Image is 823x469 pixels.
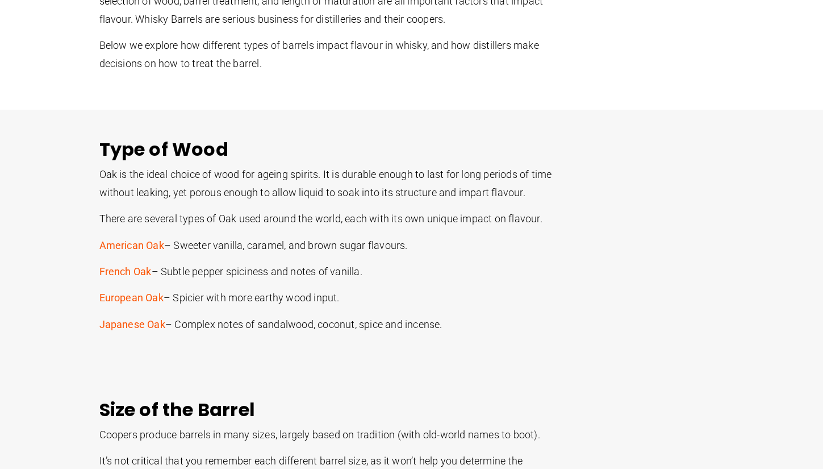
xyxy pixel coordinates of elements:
a: French Oak [99,265,152,277]
a: American Oak [99,239,164,251]
h2: Type of Wood [99,138,724,161]
p: – Complex notes of sandalwood, coconut, spice and incense. [99,316,554,334]
h2: Size of the Barrel [99,399,724,421]
p: Coopers produce barrels in many sizes, largely based on tradition (with old-world names to boot). [99,426,554,444]
p: – Subtle pepper spiciness and notes of vanilla. [99,263,554,281]
p: – Spicier with more earthy wood input. [99,289,554,307]
p: Below we explore how different types of barrels impact flavour in whisky, and how distillers make... [99,36,554,73]
p: – Sweeter vanilla, caramel, and brown sugar flavours. [99,236,554,255]
p: There are several types of Oak used around the world, each with its own unique impact on flavour. [99,210,554,228]
a: European Oak [99,292,164,304]
a: Japanese Oak [99,318,165,330]
p: Oak is the ideal choice of wood for ageing spirits. It is durable enough to last for long periods... [99,165,554,202]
